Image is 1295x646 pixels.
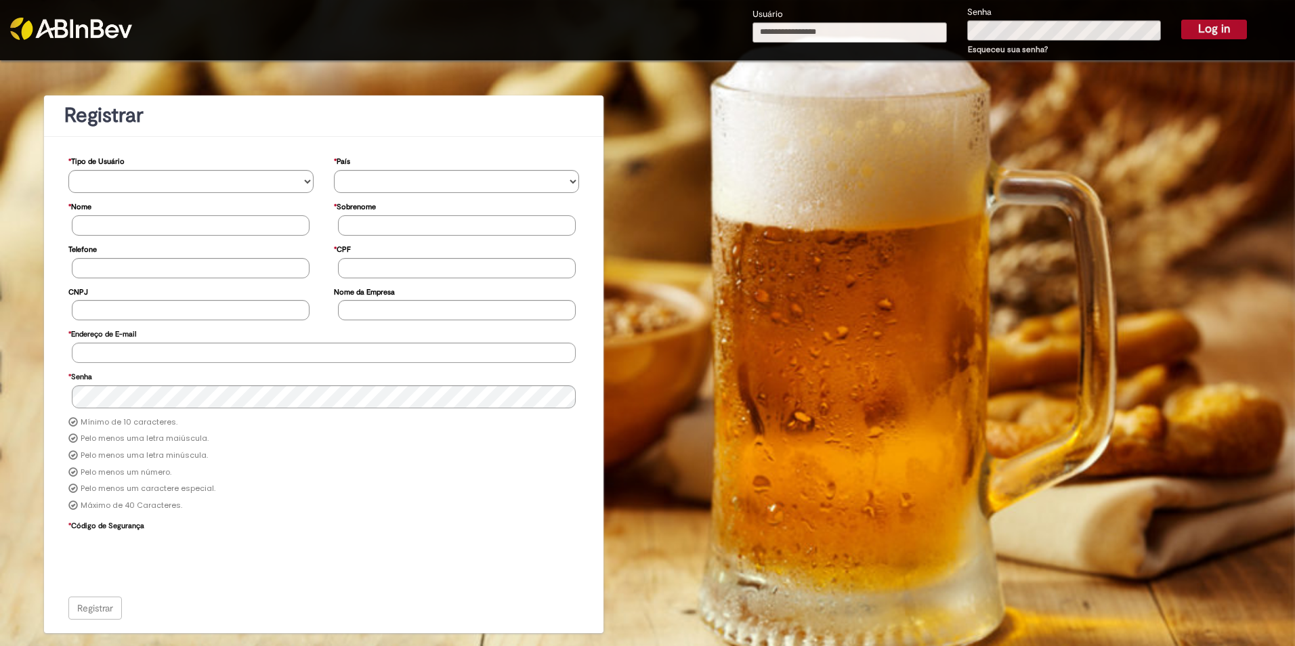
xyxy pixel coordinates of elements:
[1181,20,1247,39] button: Log in
[68,150,125,170] label: Tipo de Usuário
[68,323,136,343] label: Endereço de E-mail
[64,104,583,127] h1: Registrar
[81,417,177,428] label: Mínimo de 10 caracteres.
[81,467,171,478] label: Pelo menos um número.
[68,196,91,215] label: Nome
[752,8,783,21] label: Usuário
[68,515,144,534] label: Código de Segurança
[81,500,182,511] label: Máximo de 40 Caracteres.
[334,238,351,258] label: CPF
[334,281,395,301] label: Nome da Empresa
[68,281,88,301] label: CNPJ
[10,18,132,40] img: ABInbev-white.png
[968,44,1048,55] a: Esqueceu sua senha?
[967,6,992,19] label: Senha
[72,534,278,587] iframe: reCAPTCHA
[81,450,208,461] label: Pelo menos uma letra minúscula.
[81,433,209,444] label: Pelo menos uma letra maiúscula.
[68,366,92,385] label: Senha
[68,238,97,258] label: Telefone
[334,196,376,215] label: Sobrenome
[334,150,350,170] label: País
[81,483,215,494] label: Pelo menos um caractere especial.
